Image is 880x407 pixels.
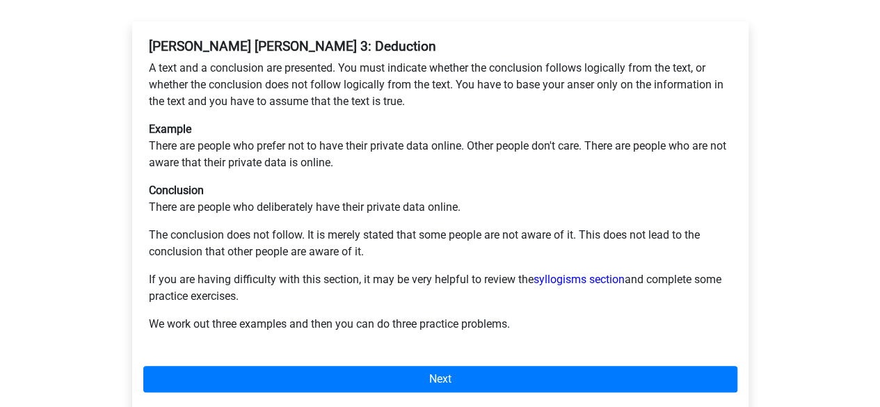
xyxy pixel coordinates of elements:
[534,273,625,286] a: syllogisms section
[149,227,732,260] p: The conclusion does not follow. It is merely stated that some people are not aware of it. This do...
[149,182,732,216] p: There are people who deliberately have their private data online.
[149,122,191,136] b: Example
[149,184,204,197] b: Conclusion
[143,366,737,392] a: Next
[149,60,732,110] p: A text and a conclusion are presented. You must indicate whether the conclusion follows logically...
[149,38,436,54] b: [PERSON_NAME] [PERSON_NAME] 3: Deduction
[149,121,732,171] p: There are people who prefer not to have their private data online. Other people don't care. There...
[149,271,732,305] p: If you are having difficulty with this section, it may be very helpful to review the and complete...
[149,316,732,333] p: We work out three examples and then you can do three practice problems.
